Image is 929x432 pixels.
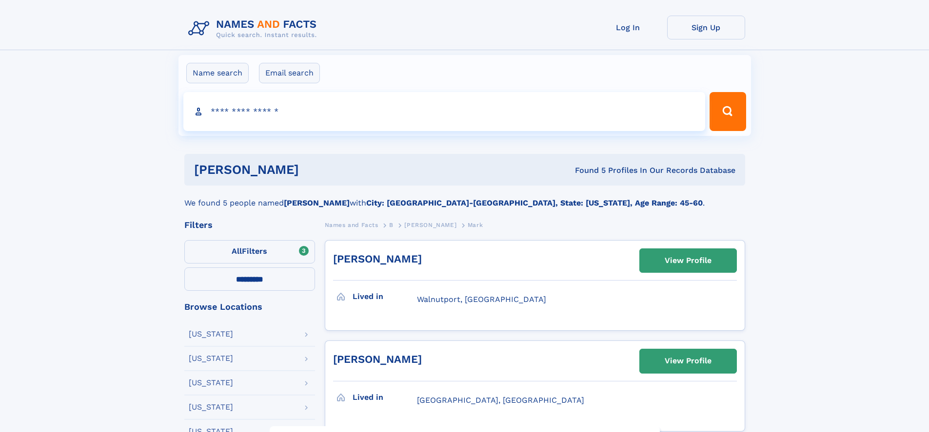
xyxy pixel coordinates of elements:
input: search input [183,92,706,131]
a: Log In [589,16,667,39]
h3: Lived in [353,389,417,406]
div: [US_STATE] [189,355,233,362]
a: Names and Facts [325,219,378,231]
img: Logo Names and Facts [184,16,325,42]
div: Found 5 Profiles In Our Records Database [437,165,735,176]
label: Email search [259,63,320,83]
div: [US_STATE] [189,330,233,338]
h3: Lived in [353,288,417,305]
div: View Profile [665,249,712,272]
a: [PERSON_NAME] [333,253,422,265]
label: Filters [184,240,315,263]
a: View Profile [640,249,736,272]
span: [PERSON_NAME] [404,222,456,228]
b: [PERSON_NAME] [284,198,350,207]
a: Sign Up [667,16,745,39]
b: City: [GEOGRAPHIC_DATA]-[GEOGRAPHIC_DATA], State: [US_STATE], Age Range: 45-60 [366,198,703,207]
div: Filters [184,221,315,229]
div: View Profile [665,350,712,372]
div: Browse Locations [184,302,315,311]
button: Search Button [710,92,746,131]
span: Walnutport, [GEOGRAPHIC_DATA] [417,295,546,304]
span: B [389,222,394,228]
div: We found 5 people named with . [184,186,745,209]
div: [US_STATE] [189,379,233,387]
div: [US_STATE] [189,403,233,411]
span: All [232,246,242,256]
label: Name search [186,63,249,83]
span: Mark [468,222,483,228]
a: [PERSON_NAME] [404,219,456,231]
a: View Profile [640,349,736,373]
a: [PERSON_NAME] [333,353,422,365]
h1: [PERSON_NAME] [194,164,437,176]
span: [GEOGRAPHIC_DATA], [GEOGRAPHIC_DATA] [417,395,584,405]
a: B [389,219,394,231]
